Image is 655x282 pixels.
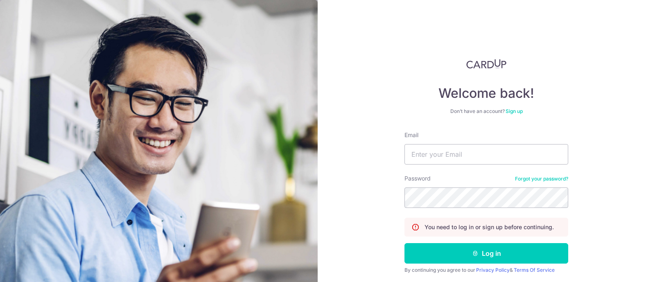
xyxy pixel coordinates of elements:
[404,85,568,102] h4: Welcome back!
[506,108,523,114] a: Sign up
[404,131,418,139] label: Email
[514,267,555,273] a: Terms Of Service
[404,174,431,183] label: Password
[404,267,568,273] div: By continuing you agree to our &
[476,267,510,273] a: Privacy Policy
[404,144,568,165] input: Enter your Email
[466,59,506,69] img: CardUp Logo
[515,176,568,182] a: Forgot your password?
[425,223,554,231] p: You need to log in or sign up before continuing.
[404,108,568,115] div: Don’t have an account?
[404,243,568,264] button: Log in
